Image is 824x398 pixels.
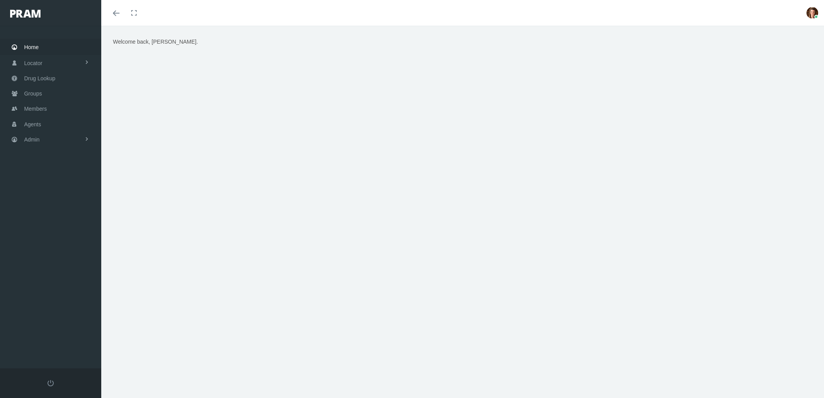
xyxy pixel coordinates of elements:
span: Agents [24,117,41,132]
span: Admin [24,132,40,147]
span: Drug Lookup [24,71,55,86]
span: Home [24,40,39,55]
span: Groups [24,86,42,101]
img: S_Profile_Picture_677.PNG [806,7,818,19]
span: Welcome back, [PERSON_NAME]. [113,39,198,45]
img: PRAM_20_x_78.png [10,10,40,18]
span: Members [24,101,47,116]
span: Locator [24,56,42,71]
